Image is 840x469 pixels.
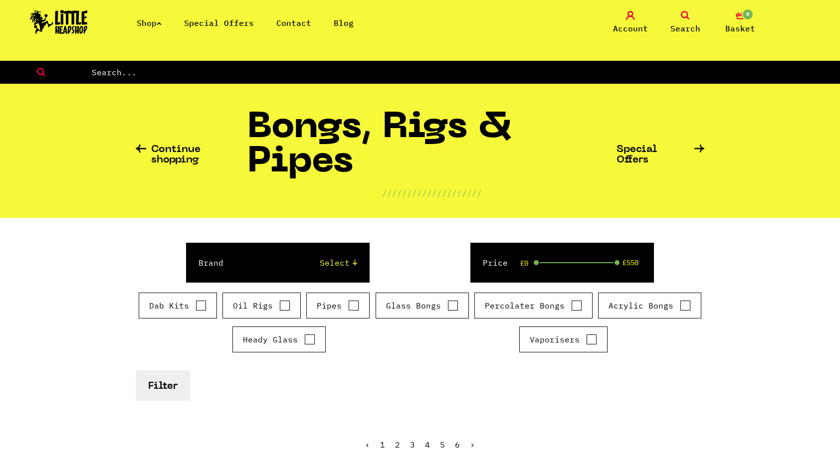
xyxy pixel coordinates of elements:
[742,8,754,20] span: 0
[233,300,290,312] label: Oil Rigs
[382,187,482,199] p: ////////////////////
[520,259,528,267] span: £0
[317,300,359,312] label: Pipes
[91,66,840,79] input: Search...
[530,333,597,345] label: Vaporisers
[136,145,247,165] a: Continue shopping
[380,440,385,450] span: 1
[725,22,755,34] span: Basket
[455,440,460,450] a: 6
[410,440,415,450] a: 3
[365,441,370,449] li: « Previous
[30,10,88,34] img: Little Head Shop Logo
[440,440,445,450] a: 5
[485,300,582,312] label: Percolater Bongs
[609,300,691,312] label: Acrylic Bongs
[136,370,190,401] button: Filter
[483,257,508,269] label: Price
[660,11,710,34] a: Search
[199,257,223,269] label: Brand
[243,333,315,345] label: Heady Glass
[247,111,617,187] h1: Bongs, Rigs & Pipes
[613,22,648,34] span: Account
[386,300,458,312] label: Glass Bongs
[365,440,370,450] span: ‹
[276,18,311,28] a: Contact
[149,300,207,312] label: Dab Kits
[670,22,700,34] span: Search
[395,440,400,450] a: 2
[623,259,638,267] span: £550
[184,18,254,28] a: Special Offers
[617,145,704,165] a: Special Offers
[470,440,475,450] a: Next »
[334,18,354,28] a: Blog
[137,18,162,28] a: Shop
[715,11,765,34] a: 0 Basket
[425,440,430,450] a: 4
